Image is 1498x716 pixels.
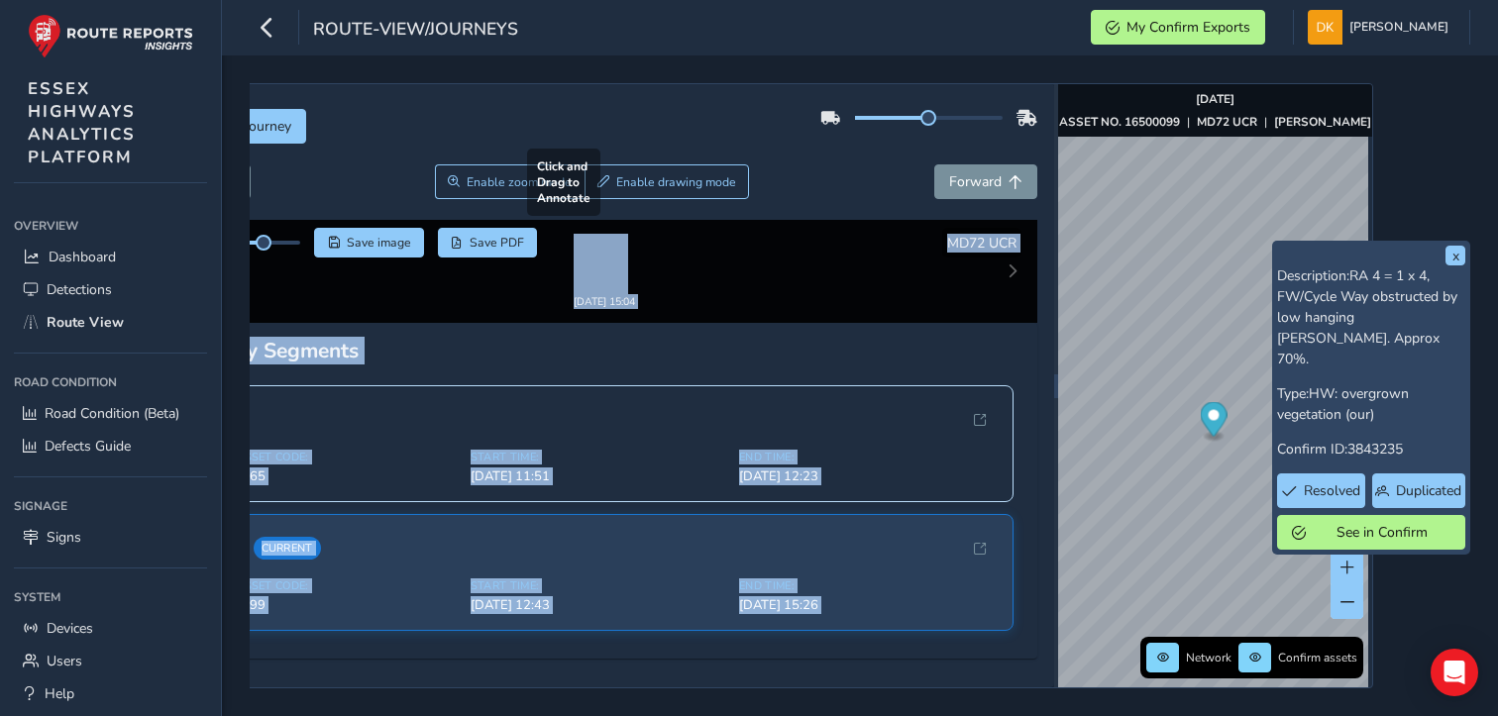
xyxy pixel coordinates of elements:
span: Defects Guide [45,437,131,456]
div: [DATE] 15:04 [544,268,665,283]
span: Road Condition (Beta) [45,404,179,423]
span: [DATE] 12:23 [739,450,996,467]
div: | | [1059,114,1371,130]
a: Road Condition (Beta) [14,397,207,430]
strong: [PERSON_NAME] [1274,114,1371,130]
span: Signs [47,528,81,547]
img: Thumbnail frame [544,250,665,268]
span: Network [1186,650,1231,665]
button: See in Confirm [1277,515,1465,550]
span: Devices [47,619,93,638]
span: Confirm assets [1278,650,1357,665]
span: Save image [347,235,411,251]
div: Overview [14,211,207,241]
strong: ASSET NO. 16500099 [1059,114,1180,130]
button: Duplicated [1372,473,1465,508]
span: Current [254,520,321,543]
button: Resolved [1277,473,1365,508]
span: MD72 UCR [947,234,1016,253]
span: End Time: [739,432,996,447]
button: Save [314,228,424,257]
a: Help [14,677,207,710]
a: Route View [14,306,207,339]
a: Signs [14,521,207,554]
div: Signage [14,491,207,521]
p: Type: [1277,383,1465,425]
span: [DATE] 12:43 [471,578,727,596]
button: Forward [934,164,1037,199]
span: Save PDF [470,235,524,251]
span: Forward [949,172,1002,191]
div: System [14,582,207,612]
span: Start Time: [471,561,727,575]
span: [PERSON_NAME] [1349,10,1448,45]
div: Open Intercom Messenger [1431,649,1478,696]
a: Users [14,645,207,677]
div: Journey Segments [185,319,1023,347]
span: [DATE] 15:26 [739,578,996,596]
strong: [DATE] [1196,91,1234,107]
p: Confirm ID: [1277,439,1465,460]
span: Enable zoom mode [467,174,572,190]
span: Start Time: [471,432,727,447]
a: Dashboard [14,241,207,273]
span: Detections [47,280,112,299]
span: ESSEX HIGHWAYS ANALYTICS PLATFORM [28,77,136,168]
span: [DATE] 11:51 [471,450,727,467]
span: Route View [47,313,124,332]
div: Map marker [1201,402,1228,443]
span: 16500565 [202,450,459,467]
button: [PERSON_NAME] [1308,10,1455,45]
button: PDF [438,228,538,257]
span: End Time: [739,561,996,575]
button: Zoom [435,164,585,199]
strong: MD72 UCR [1197,114,1257,130]
span: Users [47,652,82,670]
p: Description: [1277,265,1465,369]
a: Devices [14,612,207,645]
a: Defects Guide [14,430,207,462]
button: My Confirm Exports [1091,10,1265,45]
span: Resolved [1304,481,1360,500]
span: route-view/journeys [313,17,518,45]
img: diamond-layout [1308,10,1342,45]
span: See in Confirm [1313,523,1450,542]
span: RA 4 = 1 x 4, FW/Cycle Way obstructed by low hanging [PERSON_NAME]. Approx 70%. [1277,266,1457,368]
button: Draw [585,164,750,199]
span: HW: overgrown vegetation (our) [1277,384,1409,424]
span: First Asset Code: [202,432,459,447]
span: 3843235 [1347,440,1403,459]
span: Help [45,684,74,703]
div: Road Condition [14,367,207,397]
img: rr logo [28,14,193,58]
a: Detections [14,273,207,306]
span: First Asset Code: [202,561,459,575]
span: Enable drawing mode [616,174,736,190]
span: My Confirm Exports [1126,18,1250,37]
span: Dashboard [49,248,116,266]
span: 16500399 [202,578,459,596]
